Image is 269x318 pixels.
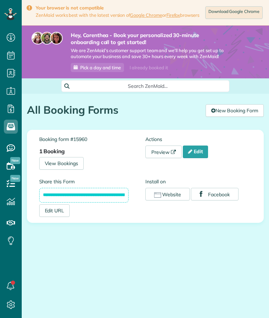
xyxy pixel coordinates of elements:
label: Share this Form [39,178,129,185]
a: Firefox [166,12,180,18]
span: We are ZenMaid’s customer support team and we’ll help you get set up to automate your business an... [71,48,227,59]
div: I already booked it [125,63,172,72]
a: Download Google Chrome [205,6,263,19]
span: Pick a day and time [80,65,121,70]
img: jorge-587dff0eeaa6aab1f244e6dc62b8924c3b6ad411094392a53c71c6c4a576187d.jpg [41,32,53,44]
label: Actions [145,136,252,143]
a: New Booking Form [206,104,264,117]
a: Preview [145,146,182,158]
button: Facebook [191,188,239,200]
a: Edit URL [39,204,70,217]
strong: Hey, Corenthea - Book your personalized 30-minute onboarding call to get started! [71,32,227,45]
a: Google Chrome [130,12,162,18]
strong: Your browser is not compatible [36,5,199,11]
a: View Bookings [39,157,84,170]
img: maria-72a9807cf96188c08ef61303f053569d2e2a8a1cde33d635c8a3ac13582a053d.jpg [32,32,44,44]
label: Install on [145,178,252,185]
button: Website [145,188,190,200]
strong: 1 Booking [39,148,65,155]
span: New [10,157,20,164]
label: Booking form #15960 [39,136,146,143]
img: michelle-19f622bdf1676172e81f8f8fba1fb50e276960ebfe0243fe18214015130c80e4.jpg [50,32,63,44]
a: Pick a day and time [71,63,124,72]
span: ZenMaid works best with the latest version of or browsers [36,12,199,18]
a: Edit [183,146,208,158]
span: New [10,175,20,182]
h1: All Booking Forms [27,104,200,116]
